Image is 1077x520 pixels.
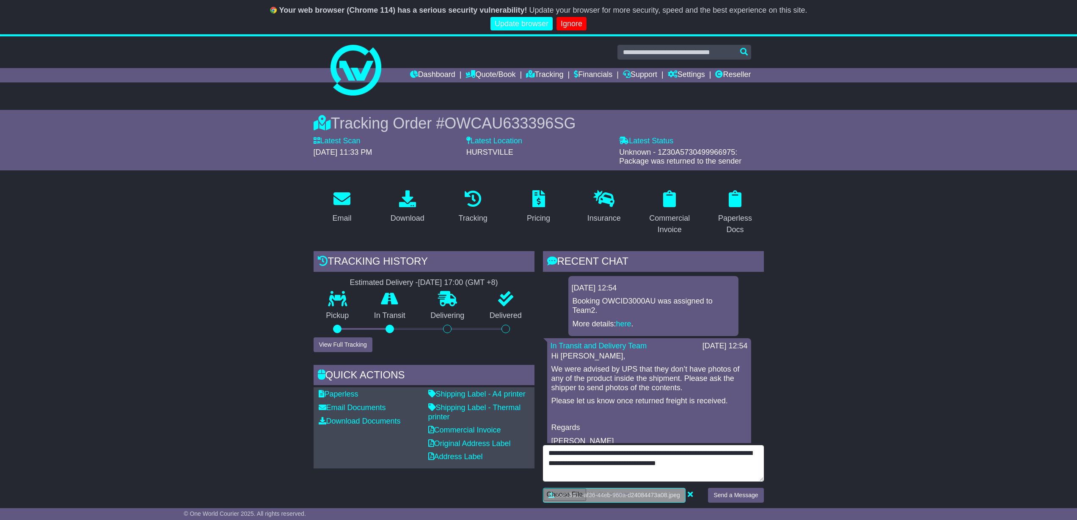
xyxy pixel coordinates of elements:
[641,187,698,238] a: Commercial Invoice
[458,213,487,224] div: Tracking
[184,510,306,517] span: © One World Courier 2025. All rights reserved.
[314,365,534,388] div: Quick Actions
[314,311,362,320] p: Pickup
[529,6,807,14] span: Update your browser for more security, speed and the best experience on this site.
[319,417,401,425] a: Download Documents
[543,251,764,274] div: RECENT CHAT
[418,278,498,287] div: [DATE] 17:00 (GMT +8)
[582,187,626,227] a: Insurance
[715,68,751,82] a: Reseller
[314,337,372,352] button: View Full Tracking
[702,342,748,351] div: [DATE] 12:54
[623,68,657,82] a: Support
[418,311,477,320] p: Delivering
[573,297,734,315] p: Booking OWCID3000AU was assigned to Team2.
[551,365,747,392] p: We were advised by UPS that they don’t have photos of any of the product inside the shipment. Ple...
[587,213,621,224] div: Insurance
[428,452,483,461] a: Address Label
[574,68,612,82] a: Financials
[647,213,693,235] div: Commercial Invoice
[444,115,576,132] span: OWCAU633396SG
[385,187,430,227] a: Download
[314,114,764,132] div: Tracking Order #
[314,137,361,146] label: Latest Scan
[361,311,418,320] p: In Transit
[619,137,673,146] label: Latest Status
[477,311,534,320] p: Delivered
[428,439,511,448] a: Original Address Label
[712,213,758,235] div: Paperless Docs
[319,390,358,398] a: Paperless
[551,423,747,432] p: Regards
[332,213,351,224] div: Email
[619,148,741,166] span: Unknown - 1Z30A5730499966975: Package was returned to the sender
[453,187,493,227] a: Tracking
[314,278,534,287] div: Estimated Delivery -
[466,148,513,156] span: HURSTVILLE
[466,137,522,146] label: Latest Location
[527,213,550,224] div: Pricing
[314,148,372,156] span: [DATE] 11:33 PM
[551,342,647,350] a: In Transit and Delivery Team
[556,17,587,31] a: Ignore
[551,437,747,446] p: [PERSON_NAME]
[551,352,747,361] p: Hi [PERSON_NAME],
[521,187,556,227] a: Pricing
[551,397,747,406] p: Please let us know once returned freight is received.
[466,68,515,82] a: Quote/Book
[410,68,455,82] a: Dashboard
[572,284,735,293] div: [DATE] 12:54
[327,187,357,227] a: Email
[526,68,563,82] a: Tracking
[490,17,553,31] a: Update browser
[428,426,501,434] a: Commercial Invoice
[319,403,386,412] a: Email Documents
[428,403,521,421] a: Shipping Label - Thermal printer
[391,213,424,224] div: Download
[707,187,764,238] a: Paperless Docs
[616,320,631,328] a: here
[573,320,734,329] p: More details: .
[708,488,763,503] button: Send a Message
[314,251,534,274] div: Tracking history
[428,390,526,398] a: Shipping Label - A4 printer
[279,6,527,14] b: Your web browser (Chrome 114) has a serious security vulnerability!
[668,68,705,82] a: Settings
